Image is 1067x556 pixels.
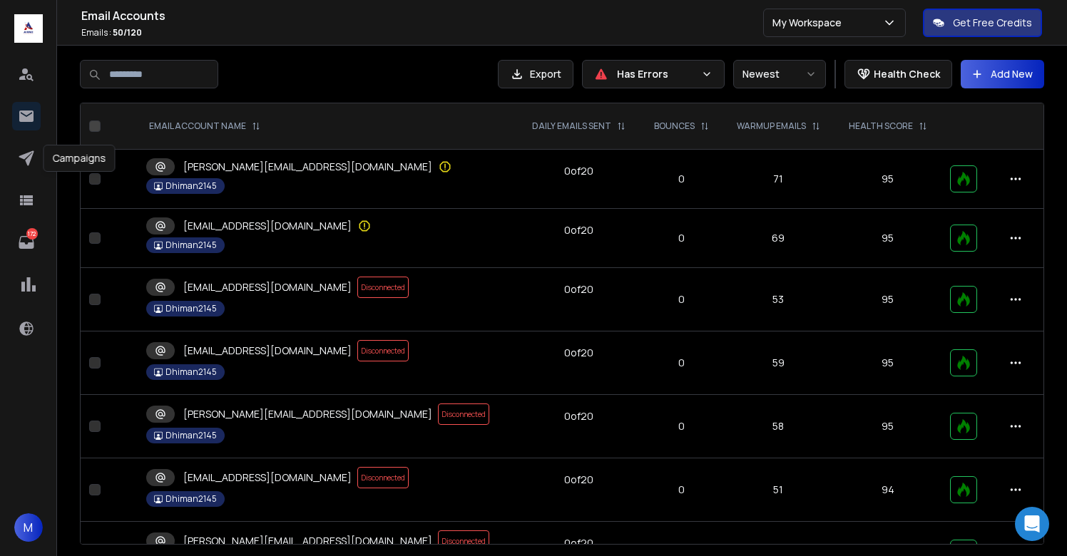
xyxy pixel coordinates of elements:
[564,164,593,178] div: 0 of 20
[165,240,217,251] p: Dhiman2145
[849,120,913,132] p: HEALTH SCORE
[923,9,1042,37] button: Get Free Credits
[165,493,217,505] p: Dhiman2145
[12,228,41,257] a: 172
[183,160,432,174] p: [PERSON_NAME][EMAIL_ADDRESS][DOMAIN_NAME]
[26,228,38,240] p: 172
[723,395,834,458] td: 58
[564,409,593,423] div: 0 of 20
[723,209,834,268] td: 69
[834,458,941,522] td: 94
[165,303,217,314] p: Dhiman2145
[81,7,763,24] h1: Email Accounts
[617,67,695,81] p: Has Errors
[649,483,714,497] p: 0
[183,344,352,358] p: [EMAIL_ADDRESS][DOMAIN_NAME]
[14,513,43,542] button: M
[649,356,714,370] p: 0
[834,268,941,331] td: 95
[564,223,593,237] div: 0 of 20
[44,145,116,172] div: Campaigns
[564,473,593,487] div: 0 of 20
[564,346,593,360] div: 0 of 20
[723,150,834,209] td: 71
[14,14,43,43] img: logo
[183,407,432,421] p: [PERSON_NAME][EMAIL_ADDRESS][DOMAIN_NAME]
[723,331,834,395] td: 59
[834,150,941,209] td: 95
[772,16,847,30] p: My Workspace
[532,120,611,132] p: DAILY EMAILS SENT
[564,282,593,297] div: 0 of 20
[357,340,409,361] span: Disconnected
[438,403,489,425] span: Disconnected
[183,280,352,294] p: [EMAIL_ADDRESS][DOMAIN_NAME]
[438,530,489,552] span: Disconnected
[874,67,940,81] p: Health Check
[81,27,763,38] p: Emails :
[961,60,1044,88] button: Add New
[723,458,834,522] td: 51
[357,277,409,298] span: Disconnected
[723,268,834,331] td: 53
[844,60,952,88] button: Health Check
[165,366,217,378] p: Dhiman2145
[654,120,695,132] p: BOUNCES
[649,292,714,307] p: 0
[649,172,714,186] p: 0
[113,26,142,38] span: 50 / 120
[165,430,217,441] p: Dhiman2145
[183,219,352,233] p: [EMAIL_ADDRESS][DOMAIN_NAME]
[834,395,941,458] td: 95
[498,60,573,88] button: Export
[165,180,217,192] p: Dhiman2145
[737,120,806,132] p: WARMUP EMAILS
[149,120,260,132] div: EMAIL ACCOUNT NAME
[834,209,941,268] td: 95
[564,536,593,550] div: 0 of 20
[953,16,1032,30] p: Get Free Credits
[649,231,714,245] p: 0
[834,331,941,395] td: 95
[183,470,352,485] p: [EMAIL_ADDRESS][DOMAIN_NAME]
[733,60,826,88] button: Newest
[357,467,409,488] span: Disconnected
[183,534,432,548] p: [PERSON_NAME][EMAIL_ADDRESS][DOMAIN_NAME]
[649,419,714,433] p: 0
[1015,507,1049,541] div: Open Intercom Messenger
